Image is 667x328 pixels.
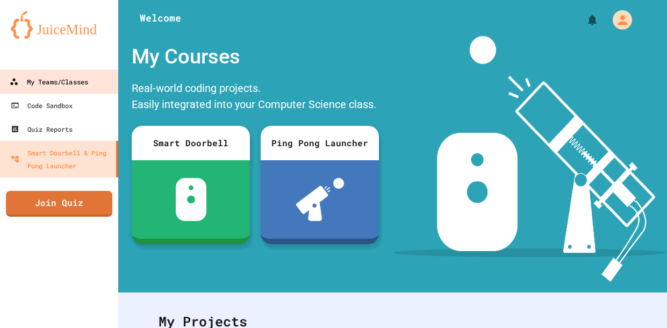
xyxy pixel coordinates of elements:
[601,8,635,32] div: My Account
[11,123,73,136] div: Quiz Reports
[6,191,112,217] a: Join Quiz
[11,11,107,39] img: logo-orange.svg
[261,126,379,160] div: Ping Pong Launcher
[10,75,88,89] div: My Teams/Classes
[11,146,112,172] div: Smart Doorbell & Ping Pong Launcher
[132,126,250,160] div: Smart Doorbell
[566,11,601,29] div: My Notifications
[126,36,384,77] div: My Courses
[11,99,73,112] div: Code Sandbox
[176,178,206,221] img: sdb-white.svg
[296,178,344,221] img: ppl-with-ball.png
[126,77,384,118] div: Real-world coding projects. Easily integrated into your Computer Science class.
